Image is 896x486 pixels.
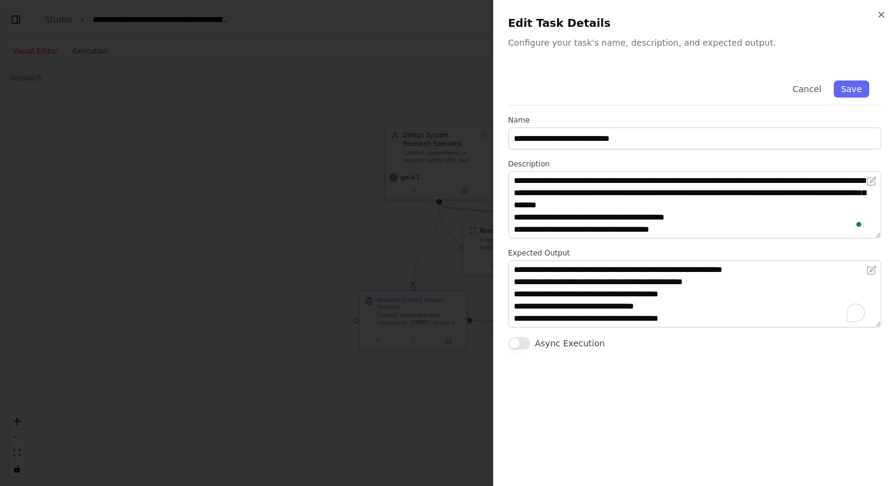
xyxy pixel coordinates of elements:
button: Cancel [785,80,828,98]
p: Configure your task's name, description, and expected output. [508,37,882,49]
label: Async Execution [535,337,605,349]
button: Save [834,80,869,98]
label: Description [508,159,882,169]
label: Name [508,115,882,125]
label: Expected Output [508,248,882,258]
button: Open in editor [864,174,879,188]
button: Open in editor [864,263,879,277]
textarea: To enrich screen reader interactions, please activate Accessibility in Grammarly extension settings [508,260,882,327]
textarea: To enrich screen reader interactions, please activate Accessibility in Grammarly extension settings [508,171,882,238]
h2: Edit Task Details [508,15,882,32]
